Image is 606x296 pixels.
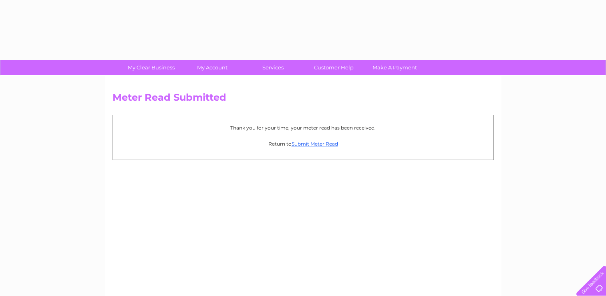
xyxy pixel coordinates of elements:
[292,141,338,147] a: Submit Meter Read
[240,60,306,75] a: Services
[179,60,245,75] a: My Account
[117,124,489,132] p: Thank you for your time, your meter read has been received.
[118,60,184,75] a: My Clear Business
[362,60,428,75] a: Make A Payment
[301,60,367,75] a: Customer Help
[117,140,489,148] p: Return to
[113,92,494,107] h2: Meter Read Submitted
